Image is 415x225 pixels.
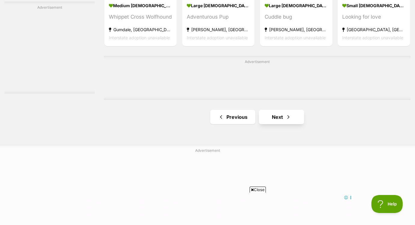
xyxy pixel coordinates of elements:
iframe: Advertisement [5,13,95,88]
iframe: Advertisement [148,67,367,94]
span: Interstate adoption unavailable [342,35,403,40]
strong: Gumdale, [GEOGRAPHIC_DATA] [109,25,172,34]
div: Advertisement [5,1,95,94]
strong: small [DEMOGRAPHIC_DATA] Dog [342,1,405,10]
strong: [PERSON_NAME], [GEOGRAPHIC_DATA] [265,25,328,34]
div: Whippet Cross Wolfhound [109,13,172,21]
strong: [PERSON_NAME], [GEOGRAPHIC_DATA] [187,25,250,34]
strong: [GEOGRAPHIC_DATA], [GEOGRAPHIC_DATA] [342,25,405,34]
div: Looking for love [342,13,405,21]
iframe: Advertisement [62,195,353,222]
span: Interstate adoption unavailable [187,35,248,40]
strong: large [DEMOGRAPHIC_DATA] Dog [265,1,328,10]
div: Cuddle bug [265,13,328,21]
strong: large [DEMOGRAPHIC_DATA] Dog [187,1,250,10]
iframe: Help Scout Beacon - Open [371,195,403,213]
nav: Pagination [104,110,410,124]
span: Close [250,187,266,193]
div: Advertisement [104,56,410,100]
div: Adventurous Pup [187,13,250,21]
span: Interstate adoption unavailable [265,35,326,40]
a: Previous page [210,110,255,124]
a: Next page [259,110,304,124]
span: Interstate adoption unavailable [109,35,170,40]
strong: medium [DEMOGRAPHIC_DATA] Dog [109,1,172,10]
